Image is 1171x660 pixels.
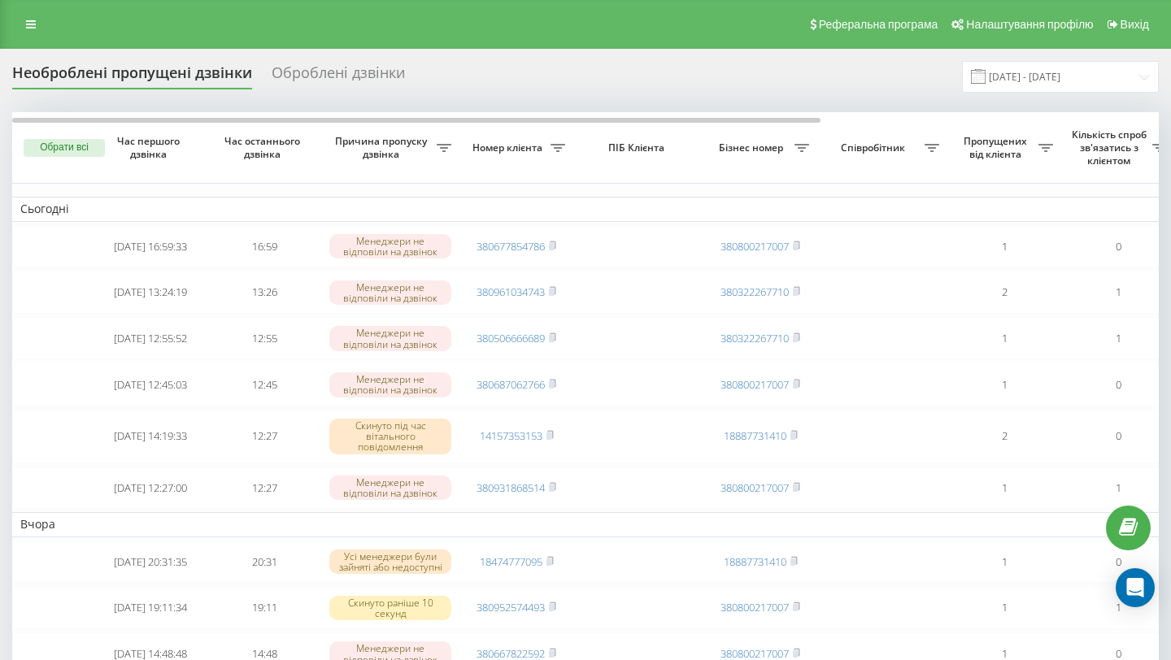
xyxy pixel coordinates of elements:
a: 380800217007 [720,239,789,254]
td: 1 [947,541,1061,584]
td: 20:31 [207,541,321,584]
td: 1 [947,586,1061,629]
td: [DATE] 14:19:33 [94,410,207,463]
td: 1 [947,363,1061,406]
td: 1 [947,467,1061,510]
td: 19:11 [207,586,321,629]
span: Налаштування профілю [966,18,1093,31]
a: 380800217007 [720,377,789,392]
div: Усі менеджери були зайняті або недоступні [329,549,451,574]
td: 12:27 [207,467,321,510]
span: Номер клієнта [468,141,551,154]
span: Час першого дзвінка [107,135,194,160]
div: Скинуто раніше 10 секунд [329,596,451,620]
button: Обрати всі [24,139,105,157]
a: 18887731410 [724,428,786,443]
a: 14157353153 [480,428,542,443]
td: 16:59 [207,225,321,268]
td: 2 [947,271,1061,314]
div: Необроблені пропущені дзвінки [12,64,252,89]
a: 380931868514 [477,480,545,495]
a: 380687062766 [477,377,545,392]
td: 12:55 [207,317,321,360]
a: 18887731410 [724,554,786,569]
span: Бізнес номер [712,141,794,154]
a: 380952574493 [477,600,545,614]
span: Причина пропуску дзвінка [329,135,437,160]
span: Реферальна програма [819,18,938,31]
div: Open Intercom Messenger [1116,568,1155,607]
td: [DATE] 12:27:00 [94,467,207,510]
td: 2 [947,410,1061,463]
div: Менеджери не відповіли на дзвінок [329,234,451,258]
a: 18474777095 [480,554,542,569]
span: Час останнього дзвінка [220,135,308,160]
td: 1 [947,317,1061,360]
a: 380800217007 [720,600,789,614]
td: [DATE] 19:11:34 [94,586,207,629]
td: [DATE] 16:59:33 [94,225,207,268]
div: Скинуто під час вітального повідомлення [329,419,451,454]
span: Вихід [1121,18,1149,31]
div: Менеджери не відповіли на дзвінок [329,372,451,397]
a: 380506666689 [477,331,545,345]
a: 380677854786 [477,239,545,254]
td: 12:27 [207,410,321,463]
td: 13:26 [207,271,321,314]
span: Пропущених від клієнта [956,135,1038,160]
a: 380800217007 [720,480,789,495]
div: Оброблені дзвінки [272,64,405,89]
a: 380322267710 [720,331,789,345]
td: 12:45 [207,363,321,406]
td: [DATE] 20:31:35 [94,541,207,584]
span: Кількість спроб зв'язатись з клієнтом [1069,128,1152,167]
div: Менеджери не відповіли на дзвінок [329,326,451,350]
span: Співробітник [825,141,925,154]
div: Менеджери не відповіли на дзвінок [329,280,451,305]
a: 380322267710 [720,284,789,299]
td: 1 [947,225,1061,268]
a: 380961034743 [477,284,545,299]
span: ПІБ Клієнта [587,141,690,154]
td: [DATE] 13:24:19 [94,271,207,314]
td: [DATE] 12:55:52 [94,317,207,360]
div: Менеджери не відповіли на дзвінок [329,475,451,500]
td: [DATE] 12:45:03 [94,363,207,406]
